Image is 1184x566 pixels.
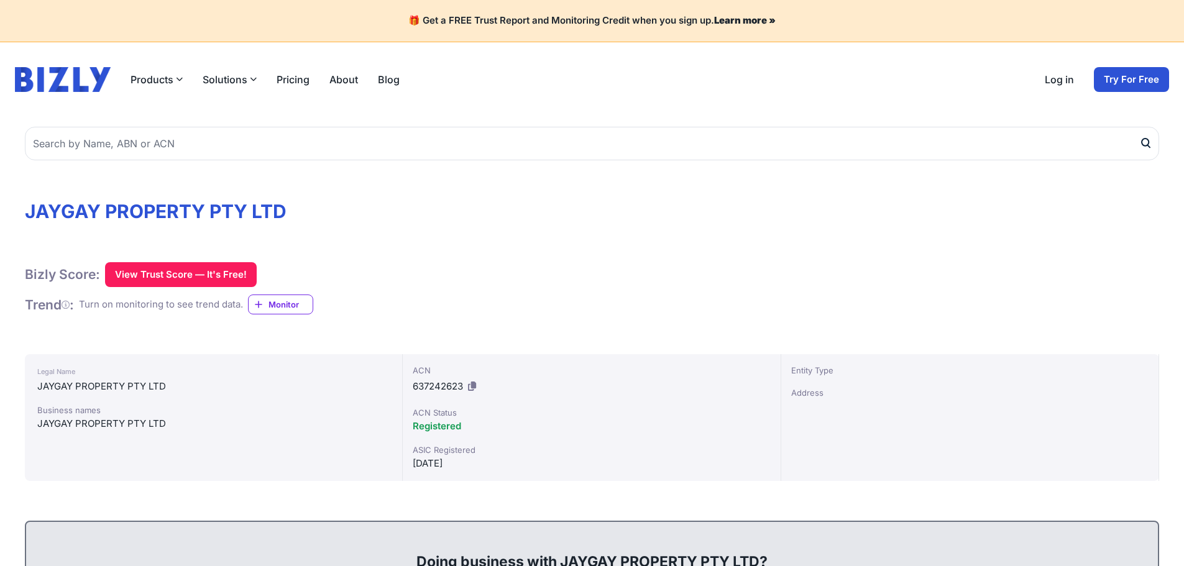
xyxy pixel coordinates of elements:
[25,127,1159,160] input: Search by Name, ABN or ACN
[131,72,183,87] button: Products
[15,15,1169,27] h4: 🎁 Get a FREE Trust Report and Monitoring Credit when you sign up.
[79,298,243,312] div: Turn on monitoring to see trend data.
[413,406,770,419] div: ACN Status
[329,72,358,87] a: About
[37,379,390,394] div: JAYGAY PROPERTY PTY LTD
[413,364,770,377] div: ACN
[105,262,257,287] button: View Trust Score — It's Free!
[37,416,390,431] div: JAYGAY PROPERTY PTY LTD
[277,72,310,87] a: Pricing
[37,404,390,416] div: Business names
[791,364,1149,377] div: Entity Type
[25,266,100,283] h1: Bizly Score:
[791,386,1149,399] div: Address
[413,420,461,432] span: Registered
[413,456,770,471] div: [DATE]
[413,444,770,456] div: ASIC Registered
[25,200,1159,222] h1: JAYGAY PROPERTY PTY LTD
[37,364,390,379] div: Legal Name
[413,380,463,392] span: 637242623
[1094,67,1169,92] a: Try For Free
[378,72,400,87] a: Blog
[268,298,313,311] span: Monitor
[25,296,74,313] h1: Trend :
[1045,72,1074,87] a: Log in
[248,294,313,314] a: Monitor
[714,14,776,26] a: Learn more »
[203,72,257,87] button: Solutions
